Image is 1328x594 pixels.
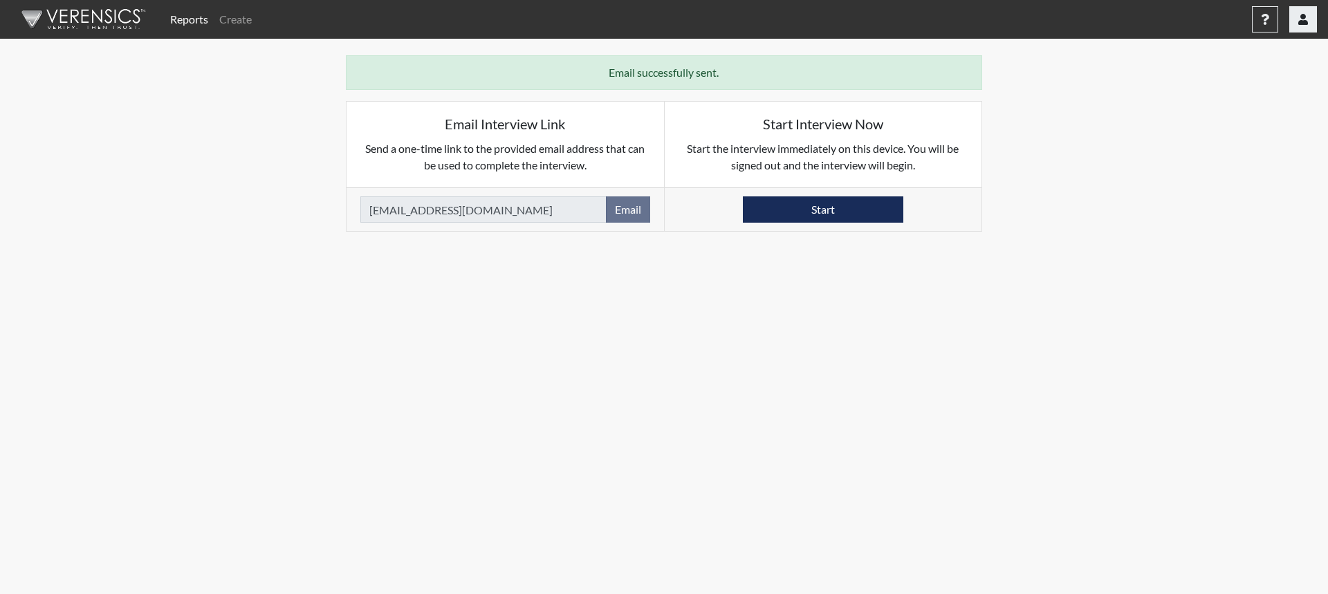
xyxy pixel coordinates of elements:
[214,6,257,33] a: Create
[360,140,650,174] p: Send a one-time link to the provided email address that can be used to complete the interview.
[606,196,650,223] button: Email
[679,115,968,132] h5: Start Interview Now
[360,196,607,223] input: Email Address
[360,115,650,132] h5: Email Interview Link
[743,196,903,223] button: Start
[360,64,968,81] p: Email successfully sent.
[679,140,968,174] p: Start the interview immediately on this device. You will be signed out and the interview will begin.
[165,6,214,33] a: Reports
